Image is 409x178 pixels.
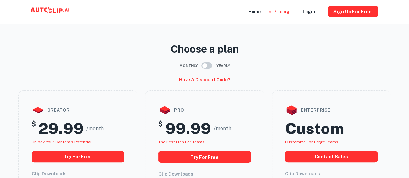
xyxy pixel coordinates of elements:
[38,119,84,138] h2: 29.99
[86,125,104,132] span: /month
[285,171,320,176] font: Clip Downloads
[285,104,378,117] div: enterprise
[32,151,124,162] button: Try for free
[158,172,193,177] font: Clip Downloads
[32,140,91,144] span: Unlock your Content's potential
[285,119,344,138] h2: Custom
[32,170,124,177] h6: Clip Downloads
[216,63,230,68] span: Yearly
[328,6,378,17] button: Sign Up for free!
[32,104,124,117] div: creator
[32,119,36,138] h5: $
[190,154,219,160] font: Try for free
[179,63,198,68] span: Monthly
[158,104,251,117] div: pro
[158,140,205,144] span: The best plan for teams
[285,140,338,144] span: Customize for large teams
[158,120,163,128] font: $
[179,76,230,83] h6: Have a discount code?
[177,74,233,85] button: Have a discount code?
[214,125,231,131] font: /month
[158,151,251,163] button: Try for free
[165,119,211,138] h2: 99.99
[285,151,378,162] button: Contact Sales
[18,41,391,57] p: Choose a plan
